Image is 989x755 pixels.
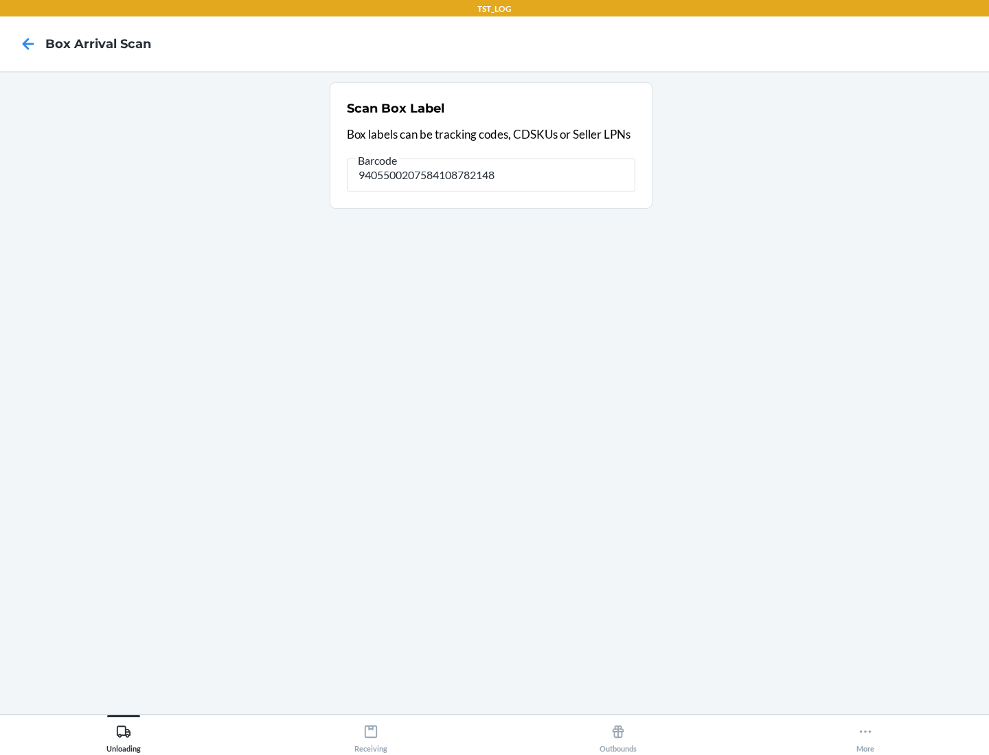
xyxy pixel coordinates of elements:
[106,719,141,753] div: Unloading
[347,126,635,143] p: Box labels can be tracking codes, CDSKUs or Seller LPNs
[347,159,635,191] input: Barcode
[354,719,387,753] div: Receiving
[494,715,742,753] button: Outbounds
[45,35,151,53] h4: Box Arrival Scan
[356,154,399,167] span: Barcode
[247,715,494,753] button: Receiving
[600,719,637,753] div: Outbounds
[742,715,989,753] button: More
[856,719,874,753] div: More
[347,100,444,117] h2: Scan Box Label
[477,3,512,15] p: TST_LOG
